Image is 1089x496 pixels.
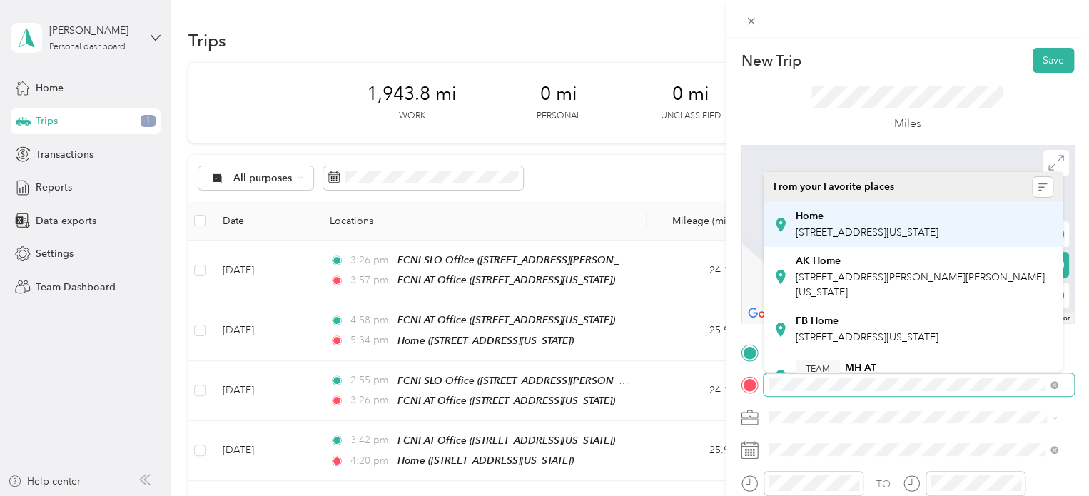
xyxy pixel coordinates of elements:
span: From your Favorite places [774,181,894,193]
strong: Home [796,210,824,223]
div: TO [876,477,891,492]
p: Miles [894,115,921,133]
p: New Trip [741,51,801,71]
button: Save [1033,48,1074,73]
span: [STREET_ADDRESS][US_STATE] [796,226,938,238]
iframe: Everlance-gr Chat Button Frame [1009,416,1089,496]
strong: AK Home [796,255,841,268]
span: [STREET_ADDRESS][US_STATE] [796,331,938,343]
span: TEAM [806,362,830,375]
a: Open this area in Google Maps (opens a new window) [744,305,791,323]
img: Google [744,305,791,323]
strong: MH AT [845,362,876,375]
button: TEAM [796,360,840,378]
span: [STREET_ADDRESS][PERSON_NAME][PERSON_NAME][US_STATE] [796,271,1045,298]
strong: FB Home [796,315,839,328]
